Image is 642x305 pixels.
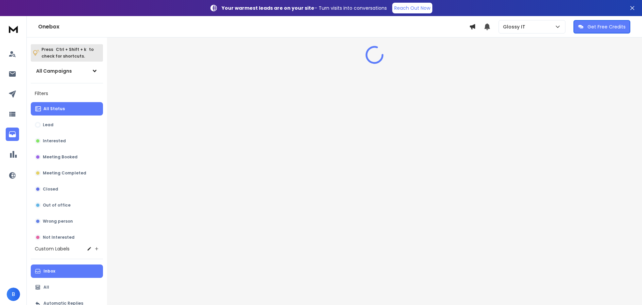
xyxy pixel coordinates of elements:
[55,46,87,53] span: Ctrl + Shift + k
[31,231,103,244] button: Not Interested
[7,23,20,35] img: logo
[573,20,630,33] button: Get Free Credits
[394,5,430,11] p: Reach Out Now
[43,154,78,160] p: Meeting Booked
[43,122,53,128] p: Lead
[31,64,103,78] button: All Campaigns
[587,23,626,30] p: Get Free Credits
[38,23,469,31] h1: Onebox
[43,269,55,274] p: Inbox
[36,68,72,74] h1: All Campaigns
[41,46,94,60] p: Press to check for shortcuts.
[31,166,103,180] button: Meeting Completed
[31,182,103,196] button: Closed
[43,106,65,111] p: All Status
[43,170,86,176] p: Meeting Completed
[31,215,103,228] button: Wrong person
[222,5,387,11] p: – Turn visits into conversations
[43,138,66,144] p: Interested
[392,3,432,13] a: Reach Out Now
[31,102,103,116] button: All Status
[7,288,20,301] button: B
[43,235,75,240] p: Not Interested
[31,264,103,278] button: Inbox
[31,118,103,132] button: Lead
[43,219,73,224] p: Wrong person
[31,150,103,164] button: Meeting Booked
[31,281,103,294] button: All
[43,203,71,208] p: Out of office
[31,134,103,148] button: Interested
[35,245,70,252] h3: Custom Labels
[222,5,314,11] strong: Your warmest leads are on your site
[43,186,58,192] p: Closed
[503,23,528,30] p: Glossy IT
[31,89,103,98] h3: Filters
[43,285,49,290] p: All
[31,199,103,212] button: Out of office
